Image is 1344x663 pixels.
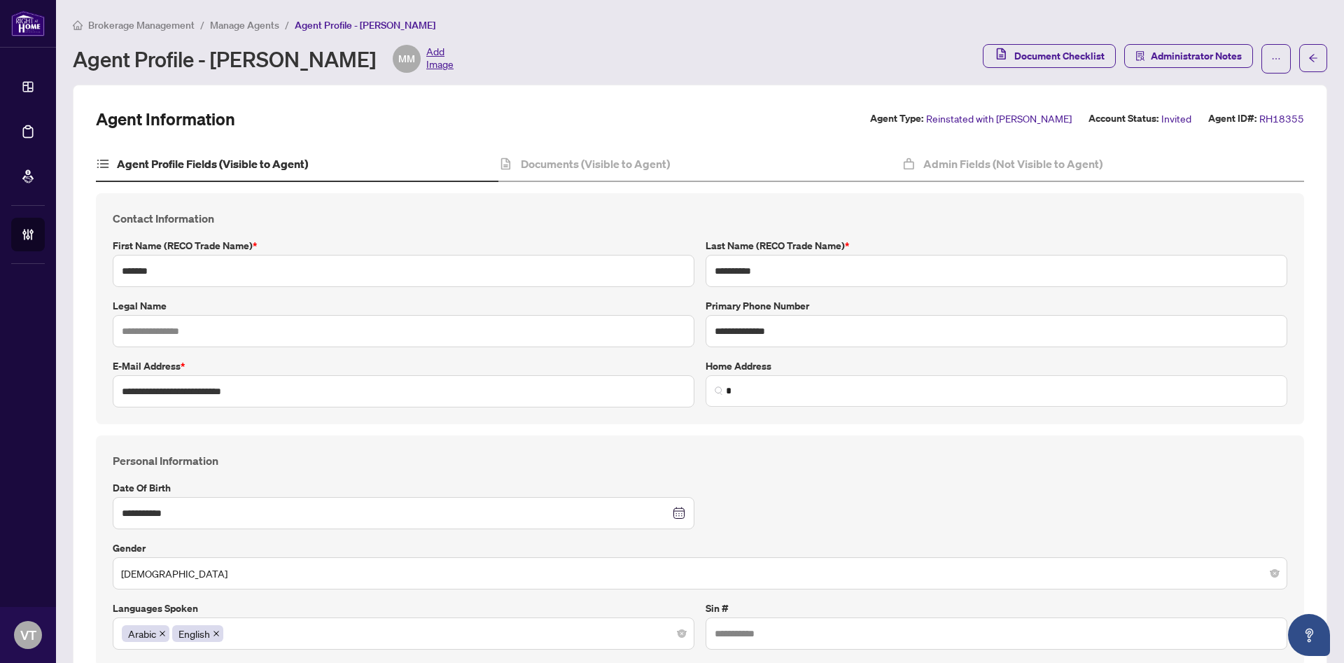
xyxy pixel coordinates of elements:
h4: Admin Fields (Not Visible to Agent) [923,155,1102,172]
span: close [213,630,220,637]
li: / [200,17,204,33]
h2: Agent Information [96,108,235,130]
label: First Name (RECO Trade Name) [113,238,694,253]
label: Agent Type: [870,111,923,127]
span: MM [398,51,415,67]
label: Gender [113,540,1287,556]
span: Arabic [122,625,169,642]
h4: Documents (Visible to Agent) [521,155,670,172]
label: Legal Name [113,298,694,314]
label: Agent ID#: [1208,111,1256,127]
span: Arabic [128,626,156,641]
span: Female [121,560,1279,587]
span: English [172,625,223,642]
span: VT [20,625,36,645]
span: Invited [1161,111,1191,127]
label: Date of Birth [113,480,694,496]
label: Home Address [706,358,1287,374]
label: Languages spoken [113,601,694,616]
button: Administrator Notes [1124,44,1253,68]
span: close [159,630,166,637]
span: close-circle [1270,569,1279,578]
span: Document Checklist [1014,45,1105,67]
span: Manage Agents [210,19,279,32]
img: logo [11,11,45,36]
span: Brokerage Management [88,19,195,32]
label: E-mail Address [113,358,694,374]
span: Agent Profile - [PERSON_NAME] [295,19,435,32]
img: search_icon [715,386,723,395]
h4: Agent Profile Fields (Visible to Agent) [117,155,308,172]
span: solution [1135,51,1145,61]
span: close-circle [678,629,686,638]
h4: Contact Information [113,210,1287,227]
h4: Personal Information [113,452,1287,469]
label: Primary Phone Number [706,298,1287,314]
label: Sin # [706,601,1287,616]
span: RH18355 [1259,111,1304,127]
span: home [73,20,83,30]
span: Reinstated with [PERSON_NAME] [926,111,1072,127]
span: Add Image [426,45,454,73]
div: Agent Profile - [PERSON_NAME] [73,45,454,73]
span: Administrator Notes [1151,45,1242,67]
li: / [285,17,289,33]
span: ellipsis [1271,54,1281,64]
label: Account Status: [1088,111,1158,127]
button: Document Checklist [983,44,1116,68]
span: arrow-left [1308,53,1318,63]
label: Last Name (RECO Trade Name) [706,238,1287,253]
button: Open asap [1288,614,1330,656]
span: English [178,626,210,641]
